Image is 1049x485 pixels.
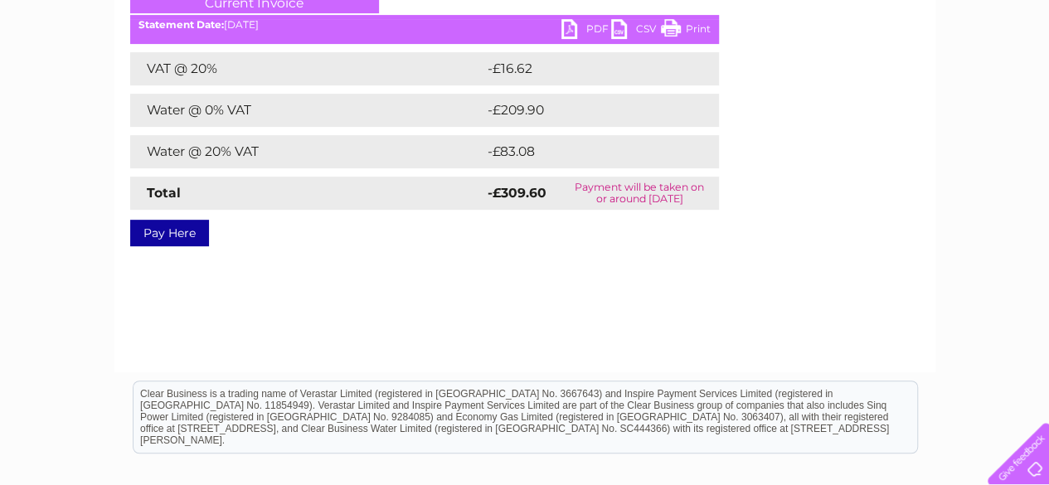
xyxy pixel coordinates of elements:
strong: Total [147,185,181,201]
td: -£16.62 [483,52,687,85]
a: Blog [905,70,929,83]
a: Print [661,19,711,43]
td: Payment will be taken on or around [DATE] [561,177,719,210]
a: Water [757,70,789,83]
td: Water @ 0% VAT [130,94,483,127]
img: logo.png [36,43,121,94]
td: -£209.90 [483,94,692,127]
div: [DATE] [130,19,719,31]
a: Contact [939,70,979,83]
a: PDF [561,19,611,43]
a: CSV [611,19,661,43]
a: Log out [994,70,1033,83]
div: Clear Business is a trading name of Verastar Limited (registered in [GEOGRAPHIC_DATA] No. 3667643... [134,9,917,80]
strong: -£309.60 [488,185,546,201]
b: Statement Date: [138,18,224,31]
td: Water @ 20% VAT [130,135,483,168]
a: 0333 014 3131 [736,8,851,29]
a: Pay Here [130,220,209,246]
a: Telecoms [845,70,895,83]
td: VAT @ 20% [130,52,483,85]
a: Energy [799,70,835,83]
td: -£83.08 [483,135,688,168]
